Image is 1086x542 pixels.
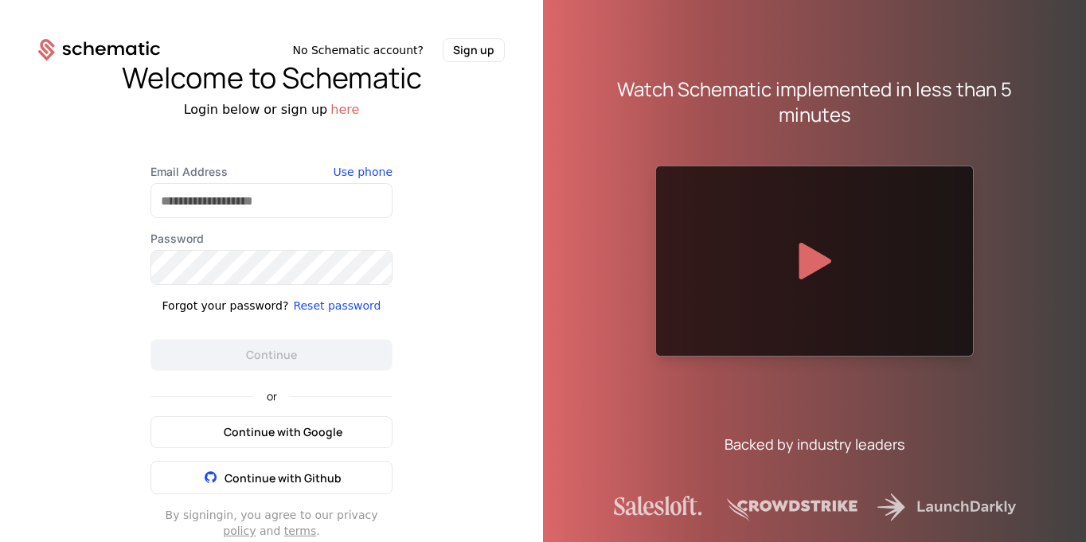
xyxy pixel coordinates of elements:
button: here [330,100,359,119]
button: Continue with Github [150,461,393,494]
div: Watch Schematic implemented in less than 5 minutes [581,76,1048,127]
span: No Schematic account? [292,42,424,58]
div: By signing in , you agree to our privacy and . [150,507,393,539]
button: Continue [150,339,393,371]
div: Backed by industry leaders [725,433,904,455]
span: Continue with Google [224,424,342,440]
button: Reset password [293,298,381,314]
a: policy [223,524,256,537]
a: terms [284,524,317,537]
span: or [254,391,290,402]
label: Password [150,231,393,247]
button: Sign up [443,38,505,62]
label: Email Address [150,164,393,180]
span: Continue with Github [225,470,342,485]
button: Use phone [334,164,393,180]
button: Continue with Google [150,416,393,448]
div: Forgot your password? [162,298,289,314]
